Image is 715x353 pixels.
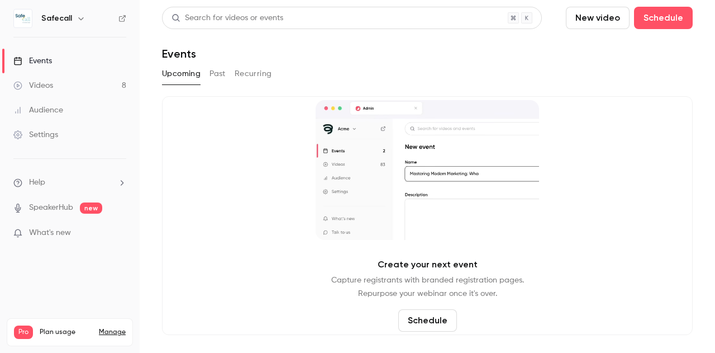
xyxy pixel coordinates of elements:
iframe: Noticeable Trigger [113,228,126,238]
p: Capture registrants with branded registration pages. Repurpose your webinar once it's over. [331,274,524,300]
span: What's new [29,227,71,239]
p: Create your next event [378,258,478,271]
div: Settings [13,129,58,140]
button: Recurring [235,65,272,83]
h6: Safecall [41,13,72,24]
img: Safecall [14,10,32,27]
span: Plan usage [40,328,92,337]
button: Upcoming [162,65,201,83]
h1: Events [162,47,196,60]
span: Pro [14,326,33,339]
button: Past [209,65,226,83]
div: Audience [13,105,63,116]
span: new [80,203,102,214]
button: Schedule [634,7,693,29]
button: Schedule [398,309,457,332]
span: Help [29,177,45,189]
a: SpeakerHub [29,202,73,214]
li: help-dropdown-opener [13,177,126,189]
div: Search for videos or events [171,12,283,24]
div: Events [13,55,52,67]
a: Manage [99,328,126,337]
div: Videos [13,80,53,91]
button: New video [566,7,630,29]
